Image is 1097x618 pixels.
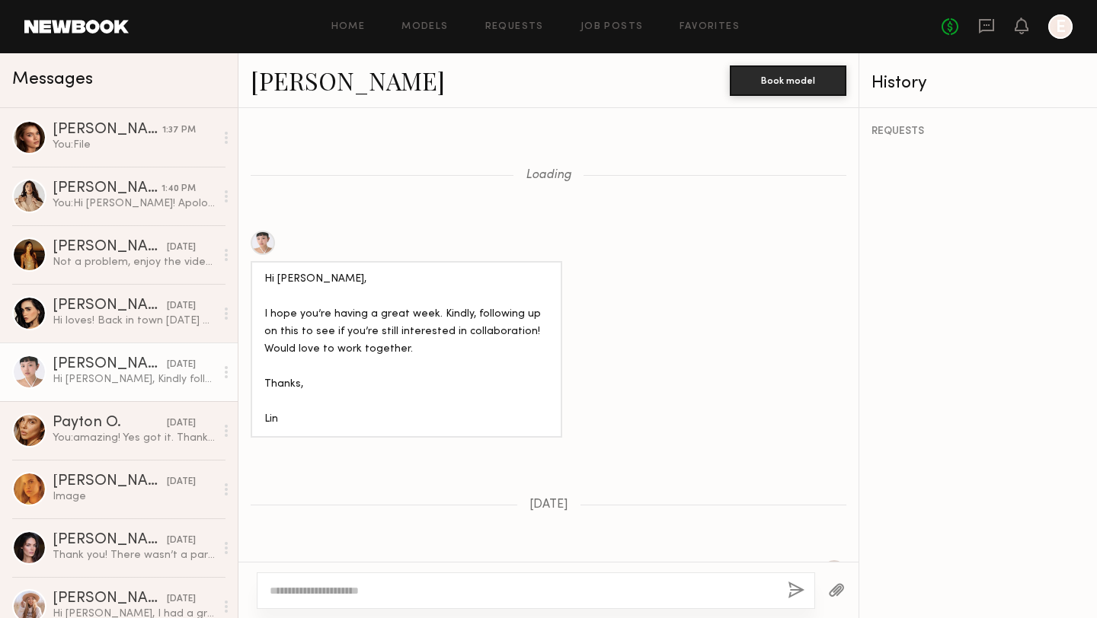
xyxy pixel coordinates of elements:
[730,65,846,96] button: Book model
[680,22,740,32] a: Favorites
[251,64,445,97] a: [PERSON_NAME]
[53,372,215,387] div: Hi [PERSON_NAME], Kindly following up here. Best, Lin
[1048,14,1073,39] a: E
[529,499,568,511] span: [DATE]
[331,22,366,32] a: Home
[53,489,215,504] div: Image
[162,182,196,196] div: 1:40 PM
[167,241,196,255] div: [DATE]
[167,475,196,489] div: [DATE]
[12,71,93,88] span: Messages
[53,474,167,489] div: [PERSON_NAME]
[53,314,215,328] div: Hi loves! Back in town [DATE] and wanted to circle back on the social shoot
[53,123,162,138] div: [PERSON_NAME]
[53,591,167,607] div: [PERSON_NAME]
[53,548,215,562] div: Thank you! There wasn’t a parking assistant when I went to get my car so I wasn’t able to get a r...
[872,126,1085,137] div: REQUESTS
[167,358,196,372] div: [DATE]
[53,416,167,431] div: Payton O.
[167,416,196,431] div: [DATE]
[526,169,571,182] span: Loading
[167,592,196,607] div: [DATE]
[872,75,1085,92] div: History
[53,298,167,314] div: [PERSON_NAME]
[53,240,167,255] div: [PERSON_NAME]
[730,73,846,86] a: Book model
[167,299,196,314] div: [DATE]
[162,123,196,138] div: 1:37 PM
[53,533,167,548] div: [PERSON_NAME]
[53,431,215,445] div: You: amazing! Yes got it. Thanks for everything [PERSON_NAME] :)
[53,357,167,372] div: [PERSON_NAME]
[401,22,448,32] a: Models
[580,22,644,32] a: Job Posts
[167,534,196,548] div: [DATE]
[53,196,215,211] div: You: Hi [PERSON_NAME]! Apologies on the late reply. It would be a UGC style video showing how you...
[53,181,162,196] div: [PERSON_NAME]
[53,255,215,269] div: Not a problem, enjoy the videos! I appreciate you for letting me know!
[53,138,215,152] div: You: File
[264,271,548,428] div: Hi [PERSON_NAME], I hope you’re having a great week. Kindly, following up on this to see if you’r...
[485,22,544,32] a: Requests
